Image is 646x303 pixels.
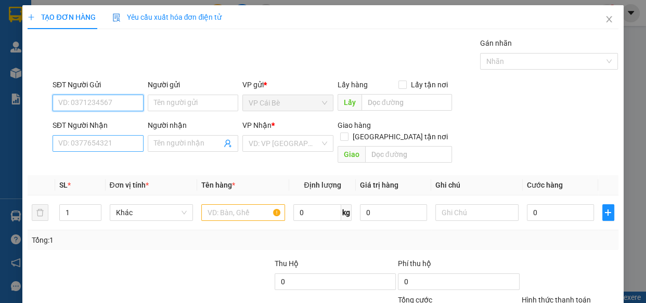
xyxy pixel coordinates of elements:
[28,13,95,21] span: TẠO ĐƠN HÀNG
[431,175,523,195] th: Ghi chú
[53,79,144,90] div: SĐT Người Gửi
[148,120,239,131] div: Người nhận
[480,39,512,47] label: Gán nhãn
[249,95,327,111] span: VP Cái Bè
[201,181,235,189] span: Tên hàng
[242,121,272,129] span: VP Nhận
[338,121,371,129] span: Giao hàng
[338,146,365,163] span: Giao
[224,139,232,148] span: user-add
[201,204,285,221] input: VD: Bàn, Ghế
[116,205,187,220] span: Khác
[32,204,48,221] button: delete
[407,79,452,90] span: Lấy tận nơi
[435,204,519,221] input: Ghi Chú
[338,94,361,111] span: Lấy
[595,5,624,34] button: Close
[360,204,427,221] input: 0
[304,181,341,189] span: Định lượng
[603,208,614,217] span: plus
[59,181,68,189] span: SL
[365,146,452,163] input: Dọc đường
[360,181,398,189] span: Giá trị hàng
[53,120,144,131] div: SĐT Người Nhận
[338,81,368,89] span: Lấy hàng
[348,131,452,142] span: [GEOGRAPHIC_DATA] tận nơi
[398,258,519,273] div: Phí thu hộ
[148,79,239,90] div: Người gửi
[28,14,35,21] span: plus
[602,204,614,221] button: plus
[242,79,333,90] div: VP gửi
[527,181,563,189] span: Cước hàng
[112,13,222,21] span: Yêu cầu xuất hóa đơn điện tử
[341,204,352,221] span: kg
[275,259,299,268] span: Thu Hộ
[605,15,613,23] span: close
[110,181,149,189] span: Đơn vị tính
[361,94,452,111] input: Dọc đường
[112,14,121,22] img: icon
[32,234,250,246] div: Tổng: 1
